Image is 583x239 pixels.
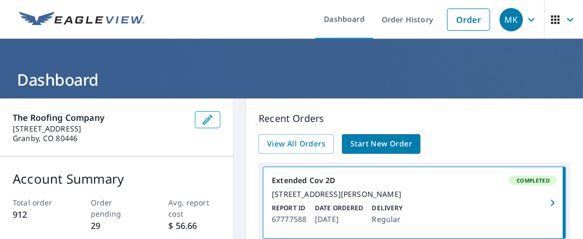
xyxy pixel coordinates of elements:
p: Total order [13,197,65,208]
span: View All Orders [267,137,325,151]
a: View All Orders [259,134,334,154]
h1: Dashboard [13,69,570,90]
p: [DATE] [315,213,363,226]
p: $ 56.66 [168,219,220,232]
div: Extended Cov 2D [272,176,557,185]
p: 912 [13,208,65,221]
p: Date Ordered [315,203,363,213]
p: The Roofing Company [13,111,186,124]
p: Recent Orders [259,111,570,126]
a: Order [447,9,490,31]
a: Extended Cov 2DCompleted[STREET_ADDRESS][PERSON_NAME]Report ID67777588Date Ordered[DATE]DeliveryR... [263,167,565,238]
p: Account Summary [13,169,220,188]
p: Delivery [372,203,403,213]
span: Start New Order [350,137,412,151]
p: Regular [372,213,403,226]
p: [STREET_ADDRESS] [13,124,186,134]
p: Avg. report cost [168,197,220,219]
div: MK [500,8,523,31]
img: EV Logo [19,12,144,28]
span: Completed [510,177,556,184]
p: Report ID [272,203,306,213]
div: [STREET_ADDRESS][PERSON_NAME] [272,189,557,199]
a: Start New Order [342,134,421,154]
p: 29 [91,219,143,232]
p: Order pending [91,197,143,219]
p: 67777588 [272,213,306,226]
p: Granby, CO 80446 [13,134,186,143]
